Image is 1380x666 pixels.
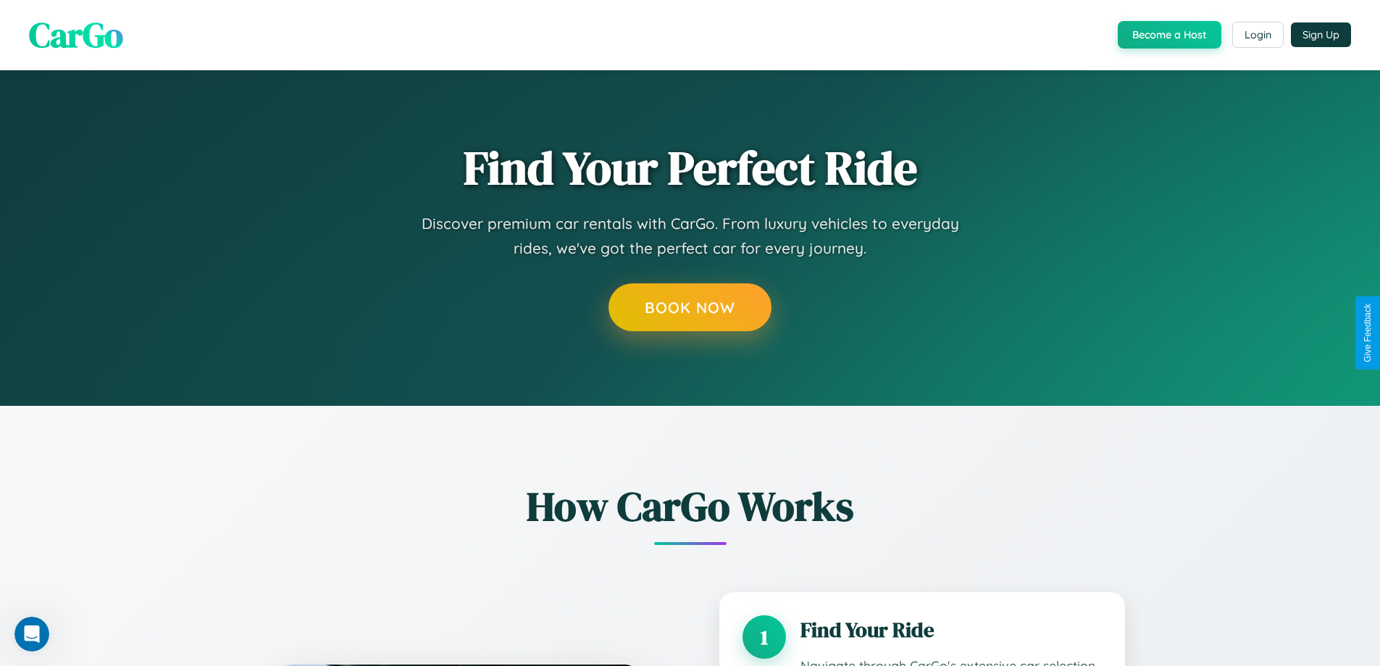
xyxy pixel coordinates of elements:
[256,478,1125,534] h2: How CarGo Works
[401,212,980,260] p: Discover premium car rentals with CarGo. From luxury vehicles to everyday rides, we've got the pe...
[800,615,1102,644] h3: Find Your Ride
[29,11,123,59] span: CarGo
[609,283,771,331] button: Book Now
[1363,304,1373,362] div: Give Feedback
[464,143,917,193] h1: Find Your Perfect Ride
[14,617,49,652] iframe: Intercom live chat
[743,615,786,659] div: 1
[1291,22,1351,47] button: Sign Up
[1232,22,1284,48] button: Login
[1118,21,1221,49] button: Become a Host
